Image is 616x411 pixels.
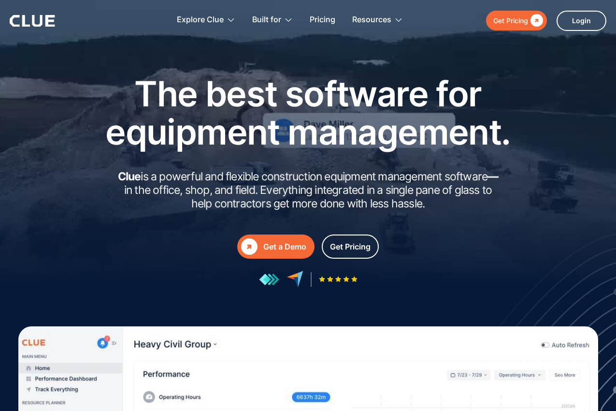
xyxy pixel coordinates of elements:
[528,15,543,27] div: 
[263,241,306,253] div: Get a Demo
[330,241,371,253] div: Get Pricing
[487,170,498,183] strong: —
[118,170,141,183] strong: Clue
[319,276,358,282] img: Five-star rating icon
[287,271,303,288] img: reviews at capterra
[322,235,379,259] a: Get Pricing
[310,5,335,35] a: Pricing
[493,15,528,27] div: Get Pricing
[91,74,526,151] h1: The best software for equipment management.
[557,11,606,31] a: Login
[259,273,279,286] img: reviews at getapp
[486,11,547,30] a: Get Pricing
[241,238,258,255] div: 
[115,170,501,210] h2: is a powerful and flexible construction equipment management software in the office, shop, and fi...
[252,5,281,35] div: Built for
[352,5,391,35] div: Resources
[177,5,224,35] div: Explore Clue
[237,235,315,259] a: Get a Demo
